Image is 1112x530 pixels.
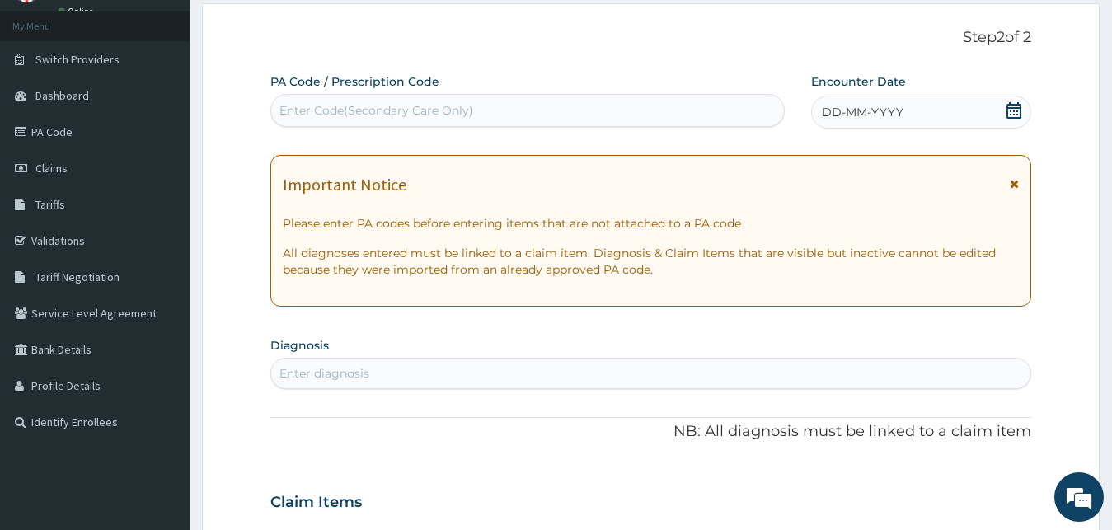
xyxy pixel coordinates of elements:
p: All diagnoses entered must be linked to a claim item. Diagnosis & Claim Items that are visible bu... [283,245,1020,278]
div: Enter diagnosis [279,365,369,382]
a: Online [58,6,97,17]
label: PA Code / Prescription Code [270,73,439,90]
span: Dashboard [35,88,89,103]
h3: Claim Items [270,494,362,512]
div: Enter Code(Secondary Care Only) [279,102,473,119]
p: Step 2 of 2 [270,29,1032,47]
span: Switch Providers [35,52,120,67]
span: Tariff Negotiation [35,270,120,284]
span: We're online! [96,160,228,326]
label: Encounter Date [811,73,906,90]
div: Minimize live chat window [270,8,310,48]
p: Please enter PA codes before entering items that are not attached to a PA code [283,215,1020,232]
label: Diagnosis [270,337,329,354]
textarea: Type your message and hit 'Enter' [8,354,314,412]
p: NB: All diagnosis must be linked to a claim item [270,421,1032,443]
img: d_794563401_company_1708531726252_794563401 [30,82,67,124]
div: Chat with us now [86,92,277,114]
span: Claims [35,161,68,176]
span: DD-MM-YYYY [822,104,903,120]
h1: Important Notice [283,176,406,194]
span: Tariffs [35,197,65,212]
